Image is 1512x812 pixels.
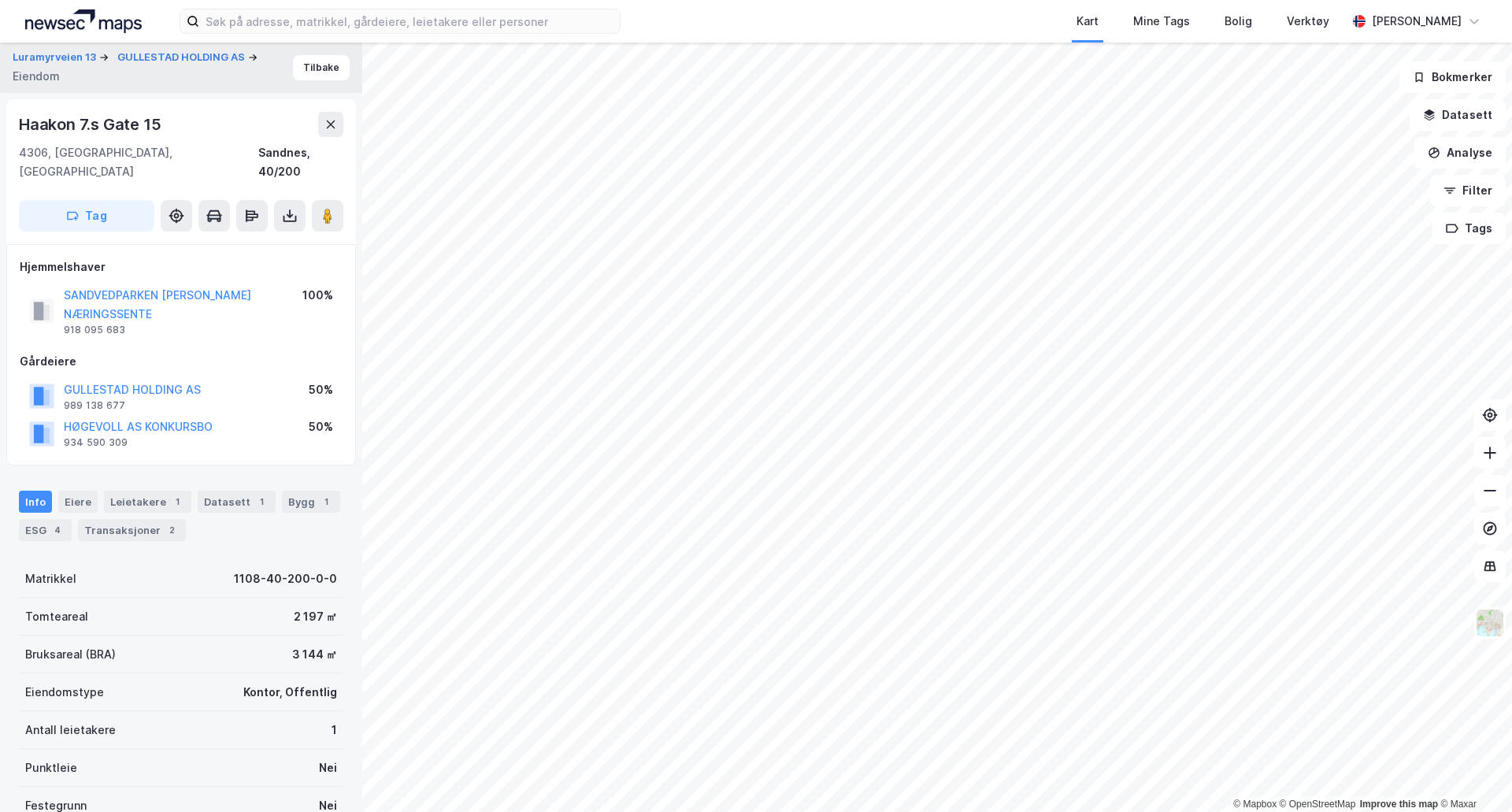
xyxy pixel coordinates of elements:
button: Filter [1430,175,1506,206]
iframe: Chat Widget [1433,736,1512,812]
button: Tilbake [293,55,350,80]
div: Sandnes, 40/200 [258,143,343,181]
div: Nei [319,758,337,777]
div: Matrikkel [25,569,76,588]
button: Tag [19,200,154,232]
div: Datasett [198,491,276,513]
div: 934 590 309 [64,436,128,449]
div: 1 [254,494,269,510]
div: 4306, [GEOGRAPHIC_DATA], [GEOGRAPHIC_DATA] [19,143,258,181]
div: Kontrollprogram for chat [1433,736,1512,812]
div: Gårdeiere [20,352,343,371]
div: 4 [50,522,65,538]
div: 1 [169,494,185,510]
div: ESG [19,519,72,541]
div: Transaksjoner [78,519,186,541]
div: Bolig [1225,12,1252,31]
div: Mine Tags [1133,12,1190,31]
div: Eiendomstype [25,683,104,702]
div: Hjemmelshaver [20,258,343,276]
div: 989 138 677 [64,399,125,412]
button: Luramyrveien 13 [13,50,99,65]
div: 1 [318,494,334,510]
div: Kontor, Offentlig [243,683,337,702]
img: logo.a4113a55bc3d86da70a041830d287a7e.svg [25,9,142,33]
div: 1108-40-200-0-0 [234,569,337,588]
button: Analyse [1414,137,1506,169]
div: [PERSON_NAME] [1372,12,1462,31]
div: 50% [309,380,333,399]
div: 3 144 ㎡ [292,645,337,664]
input: Søk på adresse, matrikkel, gårdeiere, leietakere eller personer [199,9,620,33]
div: Info [19,491,52,513]
button: GULLESTAD HOLDING AS [117,50,248,65]
div: Punktleie [25,758,77,777]
div: Tomteareal [25,607,88,626]
div: Haakon 7.s Gate 15 [19,112,164,137]
div: 2 197 ㎡ [294,607,337,626]
button: Tags [1432,213,1506,244]
div: 50% [309,417,333,436]
div: Bygg [282,491,340,513]
a: OpenStreetMap [1280,799,1356,810]
div: Leietakere [104,491,191,513]
a: Improve this map [1360,799,1438,810]
div: Kart [1077,12,1099,31]
div: Verktøy [1287,12,1329,31]
button: Bokmerker [1399,61,1506,93]
div: Antall leietakere [25,721,116,740]
img: Z [1475,608,1505,638]
a: Mapbox [1233,799,1277,810]
div: 1 [332,721,337,740]
div: Eiere [58,491,98,513]
div: 918 095 683 [64,324,125,336]
div: 2 [164,522,180,538]
div: Bruksareal (BRA) [25,645,116,664]
div: Eiendom [13,67,60,86]
button: Datasett [1410,99,1506,131]
div: 100% [302,286,333,305]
